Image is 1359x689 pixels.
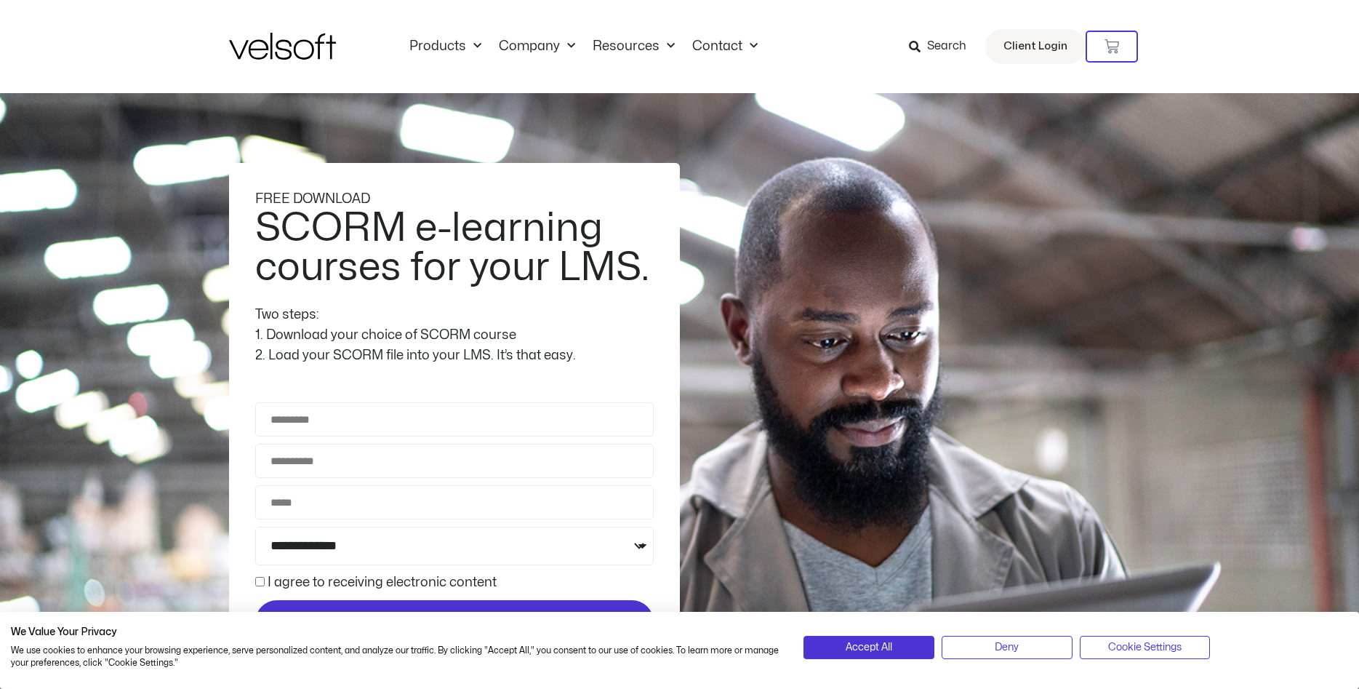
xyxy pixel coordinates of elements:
a: Search [909,34,977,59]
span: Accept All [846,640,892,656]
span: Client Login [1003,37,1067,56]
div: 2. Load your SCORM file into your LMS. It’s that easy. [255,346,654,366]
button: Accept all cookies [803,636,934,659]
div: 1. Download your choice of SCORM course [255,325,654,346]
h2: SCORM e-learning courses for your LMS. [255,209,650,287]
a: ContactMenu Toggle [683,39,766,55]
div: FREE DOWNLOAD [255,189,654,210]
a: ProductsMenu Toggle [401,39,490,55]
span: Deny [995,640,1019,656]
span: Search [927,37,966,56]
div: Two steps: [255,305,654,325]
img: Velsoft Training Materials [229,33,336,60]
h2: We Value Your Privacy [11,626,782,639]
p: We use cookies to enhance your browsing experience, serve personalized content, and analyze our t... [11,645,782,669]
a: CompanyMenu Toggle [490,39,584,55]
a: ResourcesMenu Toggle [584,39,683,55]
a: Client Login [985,29,1086,64]
label: I agree to receiving electronic content [268,576,497,589]
button: Adjust cookie preferences [1080,636,1211,659]
button: Deny all cookies [942,636,1073,659]
span: Cookie Settings [1108,640,1182,656]
nav: Menu [401,39,766,55]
